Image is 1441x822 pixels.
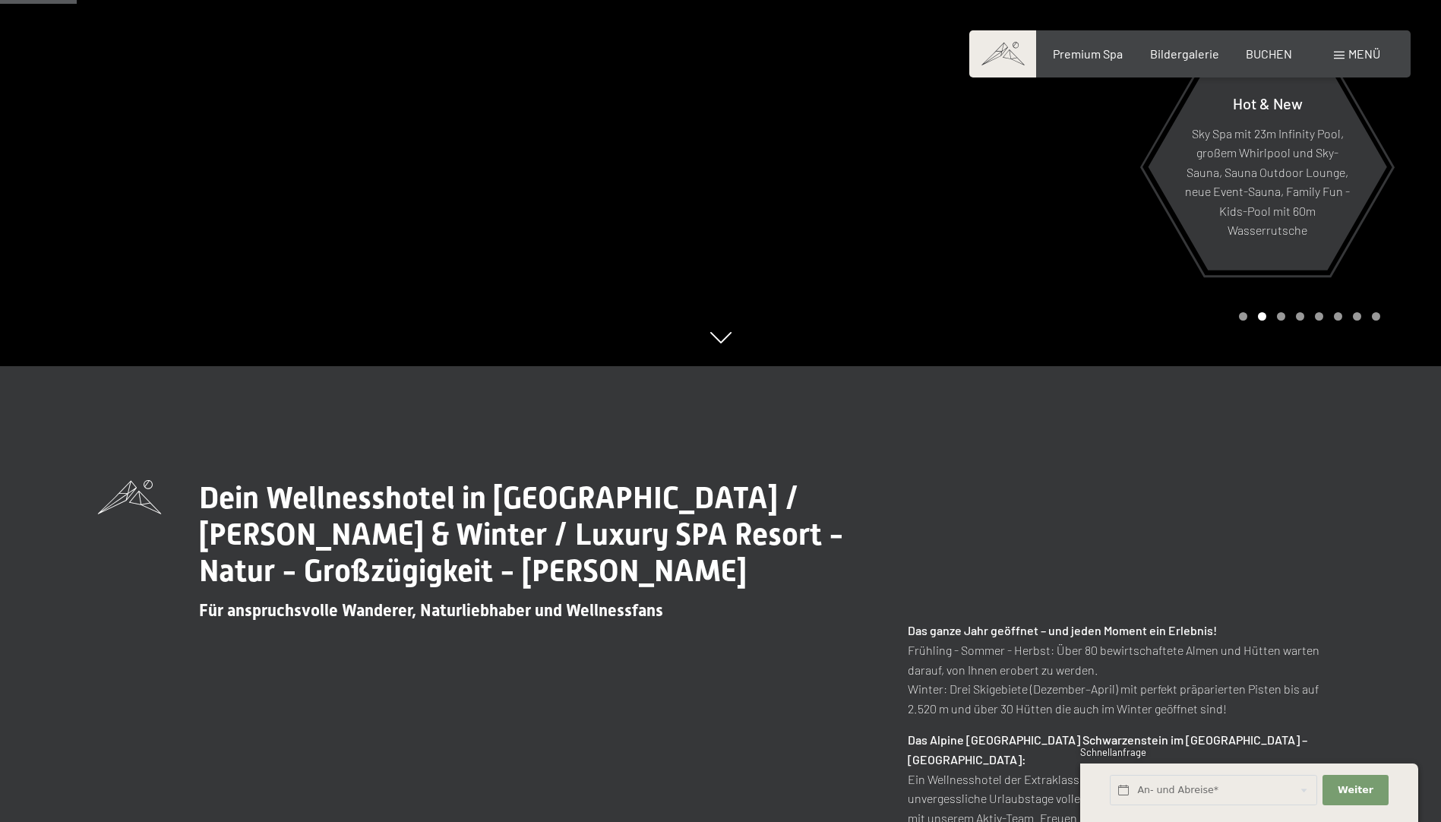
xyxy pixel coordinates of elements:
[1315,312,1323,321] div: Carousel Page 5
[908,623,1217,637] strong: Das ganze Jahr geöffnet – und jeden Moment ein Erlebnis!
[1185,123,1350,240] p: Sky Spa mit 23m Infinity Pool, großem Whirlpool und Sky-Sauna, Sauna Outdoor Lounge, neue Event-S...
[199,480,844,589] span: Dein Wellnesshotel in [GEOGRAPHIC_DATA] / [PERSON_NAME] & Winter / Luxury SPA Resort - Natur - Gr...
[199,601,663,620] span: Für anspruchsvolle Wanderer, Naturliebhaber und Wellnessfans
[908,732,1307,767] strong: Das Alpine [GEOGRAPHIC_DATA] Schwarzenstein im [GEOGRAPHIC_DATA] – [GEOGRAPHIC_DATA]:
[1322,775,1388,806] button: Weiter
[1372,312,1380,321] div: Carousel Page 8
[1258,312,1266,321] div: Carousel Page 2 (Current Slide)
[1053,46,1123,61] a: Premium Spa
[1334,312,1342,321] div: Carousel Page 6
[1150,46,1219,61] a: Bildergalerie
[1080,746,1146,758] span: Schnellanfrage
[1246,46,1292,61] a: BUCHEN
[1348,46,1380,61] span: Menü
[1338,783,1373,797] span: Weiter
[1147,62,1388,271] a: Hot & New Sky Spa mit 23m Infinity Pool, großem Whirlpool und Sky-Sauna, Sauna Outdoor Lounge, ne...
[1234,312,1380,321] div: Carousel Pagination
[1296,312,1304,321] div: Carousel Page 4
[908,621,1344,718] p: Frühling - Sommer - Herbst: Über 80 bewirtschaftete Almen und Hütten warten darauf, von Ihnen ero...
[1353,312,1361,321] div: Carousel Page 7
[1239,312,1247,321] div: Carousel Page 1
[1233,93,1303,112] span: Hot & New
[1277,312,1285,321] div: Carousel Page 3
